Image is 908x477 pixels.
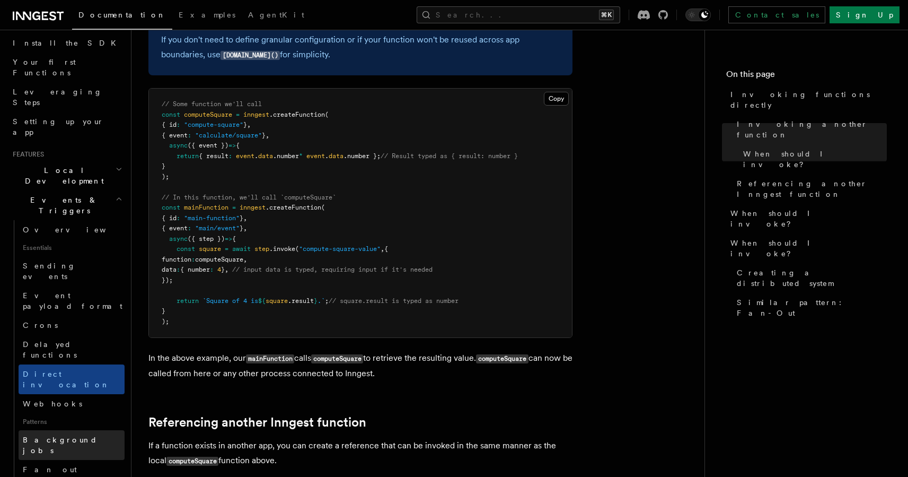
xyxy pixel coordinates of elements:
[236,111,240,118] span: =
[169,142,188,149] span: async
[148,351,572,381] p: In the above example, our calls to retrieve the resulting value. can now be called from here or a...
[221,266,225,273] span: }
[8,195,116,216] span: Events & Triggers
[162,204,180,211] span: const
[148,438,572,469] p: If a function exists in another app, you can create a reference that can be invoked in the same m...
[299,245,381,253] span: "compute-square-value"
[184,121,243,128] span: "compute-square"
[8,82,125,112] a: Leveraging Steps
[476,354,528,363] code: computeSquare
[243,224,247,232] span: ,
[266,297,288,305] span: square
[23,321,58,329] span: Crons
[311,354,363,363] code: computeSquare
[225,245,228,253] span: =
[236,142,240,149] span: {
[240,224,243,232] span: }
[733,115,887,144] a: Invoking another function
[325,297,329,305] span: ;
[258,152,273,160] span: data
[23,400,82,408] span: Webhooks
[23,291,122,310] span: Event payload format
[728,6,825,23] a: Contact sales
[177,152,199,160] span: return
[177,245,195,253] span: const
[599,10,614,20] kbd: ⌘K
[306,152,325,160] span: event
[232,266,433,273] span: // input data is typed, requiring input if it's needed
[258,297,266,305] span: ${
[544,92,569,106] button: Copy
[726,233,887,263] a: When should I invoke?
[232,204,236,211] span: =
[733,293,887,323] a: Similar pattern: Fan-Out
[177,214,180,222] span: :
[269,245,295,253] span: .invoke
[247,121,251,128] span: ,
[325,152,329,160] span: .
[288,297,314,305] span: .result
[254,152,258,160] span: .
[243,256,247,263] span: ,
[242,3,311,29] a: AgentKit
[730,89,887,110] span: Invoking functions directly
[243,111,269,118] span: inngest
[8,53,125,82] a: Your first Functions
[737,267,887,289] span: Creating a distributed system
[19,316,125,335] a: Crons
[162,111,180,118] span: const
[8,112,125,142] a: Setting up your app
[162,307,165,315] span: }
[19,413,125,430] span: Patterns
[180,266,210,273] span: { number
[685,8,711,21] button: Toggle dark mode
[730,238,887,259] span: When should I invoke?
[188,224,191,232] span: :
[269,111,325,118] span: .createFunction
[162,121,177,128] span: { id
[232,235,236,242] span: {
[384,245,388,253] span: {
[19,430,125,460] a: Background jobs
[177,121,180,128] span: :
[737,297,887,318] span: Similar pattern: Fan-Out
[266,132,269,139] span: ,
[739,144,887,174] a: When should I invoke?
[266,204,321,211] span: .createFunction
[8,150,44,159] span: Features
[148,415,366,430] a: Referencing another Inngest function
[329,297,459,305] span: // square.result is typed as number
[166,457,218,466] code: computeSquare
[221,51,280,60] code: [DOMAIN_NAME]()
[248,11,304,19] span: AgentKit
[162,194,336,201] span: // In this function, we'll call `computeSquare`
[743,149,887,170] span: When should I invoke?
[23,465,77,474] span: Fan out
[78,11,166,19] span: Documentation
[162,224,188,232] span: { event
[19,365,125,394] a: Direct invocation
[225,235,232,242] span: =>
[318,297,325,305] span: .`
[162,173,169,180] span: );
[195,132,262,139] span: "calculate/square"
[162,256,191,263] span: function
[184,204,228,211] span: mainFunction
[23,340,77,359] span: Delayed functions
[19,220,125,239] a: Overview
[730,208,887,229] span: When should I invoke?
[195,224,240,232] span: "main/event"
[162,276,173,284] span: });
[381,245,384,253] span: ,
[240,204,266,211] span: inngest
[19,256,125,286] a: Sending events
[13,39,122,47] span: Install the SDK
[8,33,125,53] a: Install the SDK
[273,152,299,160] span: .number
[830,6,900,23] a: Sign Up
[191,256,195,263] span: :
[13,117,104,136] span: Setting up your app
[13,58,76,77] span: Your first Functions
[19,335,125,365] a: Delayed functions
[228,142,236,149] span: =>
